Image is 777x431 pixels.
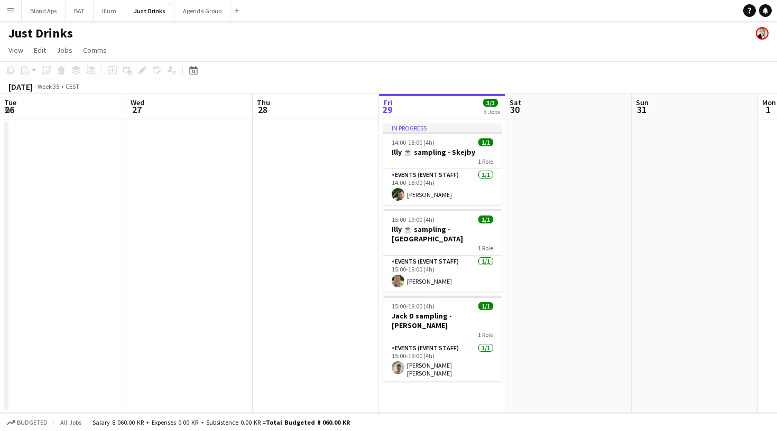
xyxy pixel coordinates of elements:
span: Thu [257,98,270,107]
span: 27 [129,104,144,116]
app-card-role: Events (Event Staff)1/114:00-18:00 (4h)[PERSON_NAME] [383,169,502,205]
app-job-card: 15:00-19:00 (4h)1/1Jack D sampling - [PERSON_NAME]1 RoleEvents (Event Staff)1/115:00-19:00 (4h)[P... [383,296,502,381]
div: In progress [383,124,502,132]
span: 30 [508,104,521,116]
span: 31 [634,104,649,116]
span: Budgeted [17,419,48,426]
button: Blond Aps [22,1,66,21]
span: Fri [383,98,393,107]
span: 15:00-19:00 (4h) [392,215,434,223]
h3: Illy ☕️ sampling - [GEOGRAPHIC_DATA] [383,224,502,243]
h3: Jack D sampling - [PERSON_NAME] [383,311,502,330]
span: 1 Role [478,331,493,339]
span: Wed [131,98,144,107]
button: Illum [94,1,125,21]
span: 1/1 [478,138,493,146]
span: Total Budgeted 8 060.00 KR [266,418,350,426]
app-job-card: 15:00-19:00 (4h)1/1Illy ☕️ sampling - [GEOGRAPHIC_DATA]1 RoleEvents (Event Staff)1/115:00-19:00 (... [383,209,502,292]
div: 3 Jobs [484,108,500,116]
span: Comms [83,45,107,55]
span: Edit [34,45,46,55]
span: 14:00-18:00 (4h) [392,138,434,146]
h1: Just Drinks [8,25,73,41]
app-job-card: In progress14:00-18:00 (4h)1/1Illy ☕️ sampling - Skejby1 RoleEvents (Event Staff)1/114:00-18:00 (... [383,124,502,205]
div: [DATE] [8,81,33,92]
span: 1/1 [478,215,493,223]
a: View [4,43,27,57]
div: Salary 8 060.00 KR + Expenses 0.00 KR + Subsistence 0.00 KR = [92,418,350,426]
button: Agenda Group [174,1,230,21]
a: Edit [30,43,50,57]
a: Comms [79,43,111,57]
app-card-role: Events (Event Staff)1/115:00-19:00 (4h)[PERSON_NAME] [383,256,502,292]
app-user-avatar: Kersti Bøgebjerg [756,27,769,40]
app-card-role: Events (Event Staff)1/115:00-19:00 (4h)[PERSON_NAME] [PERSON_NAME] [383,342,502,381]
span: Week 35 [35,82,61,90]
span: Mon [762,98,776,107]
span: View [8,45,23,55]
a: Jobs [52,43,77,57]
button: Just Drinks [125,1,174,21]
span: 15:00-19:00 (4h) [392,302,434,310]
span: 26 [3,104,16,116]
span: All jobs [58,418,84,426]
div: CEST [66,82,79,90]
span: 28 [255,104,270,116]
span: 1/1 [478,302,493,310]
button: BAT [66,1,94,21]
span: 29 [382,104,393,116]
span: 3/3 [483,99,498,107]
button: Budgeted [5,417,49,428]
span: Sat [510,98,521,107]
span: Jobs [57,45,72,55]
h3: Illy ☕️ sampling - Skejby [383,147,502,157]
span: 1 Role [478,244,493,252]
span: 1 Role [478,157,493,165]
span: 1 [761,104,776,116]
span: Sun [636,98,649,107]
span: Tue [4,98,16,107]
